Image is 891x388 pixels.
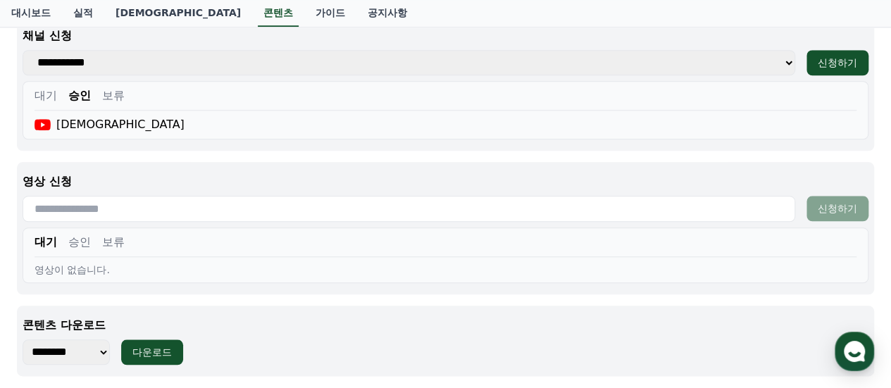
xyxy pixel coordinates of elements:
a: 대화 [93,271,182,306]
div: [DEMOGRAPHIC_DATA] [35,116,185,133]
button: 다운로드 [121,339,183,365]
button: 보류 [102,87,125,104]
div: 신청하기 [818,56,857,70]
span: 홈 [44,292,53,303]
button: 대기 [35,87,57,104]
button: 보류 [102,234,125,251]
p: 영상 신청 [23,173,868,190]
span: 설정 [218,292,235,303]
div: 영상이 없습니다. [35,263,856,277]
button: 승인 [68,87,91,104]
p: 채널 신청 [23,27,868,44]
div: 신청하기 [818,201,857,215]
button: 신청하기 [806,50,868,75]
span: 대화 [129,293,146,304]
a: 홈 [4,271,93,306]
div: 다운로드 [132,345,172,359]
button: 대기 [35,234,57,251]
button: 승인 [68,234,91,251]
a: 설정 [182,271,270,306]
p: 콘텐츠 다운로드 [23,317,868,334]
button: 신청하기 [806,196,868,221]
